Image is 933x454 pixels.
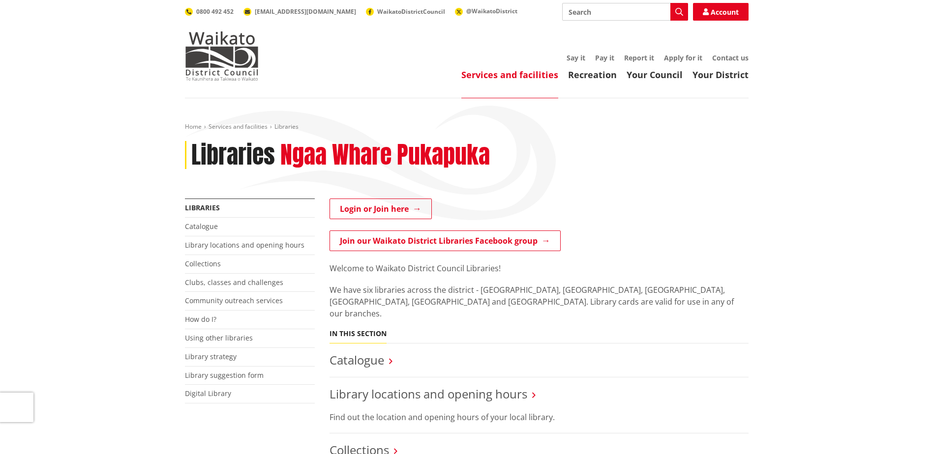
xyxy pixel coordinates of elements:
a: @WaikatoDistrict [455,7,517,15]
a: Your Council [627,69,683,81]
h2: Ngaa Whare Pukapuka [280,141,490,170]
a: Using other libraries [185,333,253,342]
a: Libraries [185,203,220,212]
a: Catalogue [330,352,384,368]
a: 0800 492 452 [185,7,234,16]
h5: In this section [330,330,387,338]
a: Home [185,122,202,131]
a: [EMAIL_ADDRESS][DOMAIN_NAME] [243,7,356,16]
a: Join our Waikato District Libraries Facebook group [330,230,561,251]
h1: Libraries [191,141,275,170]
a: Services and facilities [461,69,558,81]
a: Report it [624,53,654,62]
a: Clubs, classes and challenges [185,278,283,287]
a: Contact us [712,53,749,62]
a: Say it [567,53,585,62]
a: Services and facilities [209,122,268,131]
a: How do I? [185,314,216,324]
a: Catalogue [185,222,218,231]
a: Your District [692,69,749,81]
nav: breadcrumb [185,123,749,131]
a: Pay it [595,53,614,62]
input: Search input [562,3,688,21]
a: Recreation [568,69,617,81]
span: ibrary cards are valid for use in any of our branches. [330,296,734,319]
a: Digital Library [185,389,231,398]
span: WaikatoDistrictCouncil [377,7,445,16]
a: Library strategy [185,352,237,361]
a: Library suggestion form [185,370,264,380]
span: Libraries [274,122,299,131]
a: Library locations and opening hours [185,240,304,250]
a: Account [693,3,749,21]
a: Apply for it [664,53,702,62]
span: 0800 492 452 [196,7,234,16]
a: Community outreach services [185,296,283,305]
span: [EMAIL_ADDRESS][DOMAIN_NAME] [255,7,356,16]
a: WaikatoDistrictCouncil [366,7,445,16]
p: Welcome to Waikato District Council Libraries! [330,262,749,274]
p: We have six libraries across the district - [GEOGRAPHIC_DATA], [GEOGRAPHIC_DATA], [GEOGRAPHIC_DAT... [330,284,749,319]
span: @WaikatoDistrict [466,7,517,15]
img: Waikato District Council - Te Kaunihera aa Takiwaa o Waikato [185,31,259,81]
a: Collections [185,259,221,268]
a: Login or Join here [330,199,432,219]
a: Library locations and opening hours [330,386,527,402]
p: Find out the location and opening hours of your local library. [330,411,749,423]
